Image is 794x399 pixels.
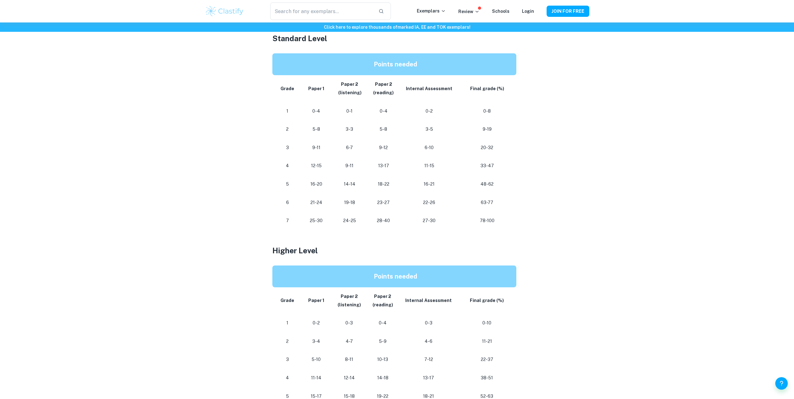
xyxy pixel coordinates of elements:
p: 38-51 [463,374,511,382]
p: 23-27 [372,198,395,207]
p: 63-77 [463,198,511,207]
p: 13-17 [372,162,395,170]
p: 48-62 [463,180,511,188]
p: 33-47 [463,162,511,170]
p: 4 [280,374,295,382]
p: 14-14 [337,180,362,188]
strong: Paper 1 [308,86,324,91]
strong: Points needed [374,61,417,68]
p: 0-10 [463,319,511,327]
p: 28-40 [372,217,395,225]
p: 7 [280,217,295,225]
strong: Paper 2 (listening) [338,294,361,307]
p: 24-25 [337,217,362,225]
p: 5-8 [305,125,327,134]
p: 16-21 [405,180,453,188]
p: 5 [280,180,295,188]
p: 0-2 [305,319,328,327]
strong: Internal Assessment [405,298,452,303]
p: 18-22 [372,180,395,188]
p: 5-8 [372,125,395,134]
strong: Paper 1 [308,298,324,303]
strong: Final grade (%) [470,298,504,303]
p: 11-15 [405,162,453,170]
p: 3 [280,355,295,364]
p: 0-2 [405,107,453,115]
p: 12-14 [338,374,361,382]
p: 12-15 [305,162,327,170]
p: Exemplars [417,7,446,14]
p: 4-6 [405,337,453,346]
h6: Click here to explore thousands of marked IA, EE and TOK exemplars ! [1,24,793,31]
input: Search for any exemplars... [270,2,373,20]
strong: Paper 2 (reading) [373,82,394,95]
p: 8-11 [338,355,361,364]
p: 2 [280,337,295,346]
strong: Paper 2 (listening) [337,82,362,95]
p: Review [458,8,480,15]
h3: Standard Level [272,33,522,44]
p: 13-17 [405,374,453,382]
p: 5-10 [305,355,328,364]
strong: Grade [280,86,294,91]
p: 1 [280,319,295,327]
p: 4 [280,162,295,170]
p: 0-4 [371,319,395,327]
a: Login [522,9,534,14]
p: 9-12 [372,144,395,152]
p: 9-11 [337,162,362,170]
p: 6-7 [337,144,362,152]
p: 7-12 [405,355,453,364]
p: 0-4 [372,107,395,115]
p: 25-30 [305,217,327,225]
p: 16-20 [305,180,327,188]
p: 5-9 [371,337,395,346]
p: 9-19 [463,125,511,134]
p: 0-8 [463,107,511,115]
p: 6-10 [405,144,453,152]
strong: Grade [280,298,294,303]
p: 6 [280,198,295,207]
p: 3-5 [405,125,453,134]
p: 21-24 [305,198,327,207]
p: 20-32 [463,144,511,152]
img: Clastify logo [205,5,245,17]
strong: Final grade (%) [470,86,504,91]
p: 14-18 [371,374,395,382]
p: 78-100 [463,217,511,225]
p: 3-3 [337,125,362,134]
p: 27-30 [405,217,453,225]
p: 22-26 [405,198,453,207]
p: 0-3 [338,319,361,327]
p: 4-7 [338,337,361,346]
p: 22-37 [463,355,511,364]
p: 0-1 [337,107,362,115]
p: 9-11 [305,144,327,152]
p: 11-14 [305,374,328,382]
p: 11-21 [463,337,511,346]
strong: Paper 2 (reading) [373,294,393,307]
button: JOIN FOR FREE [547,6,589,17]
h3: Higher Level [272,245,522,256]
p: 3 [280,144,295,152]
p: 10-13 [371,355,395,364]
p: 2 [280,125,295,134]
p: 0-3 [405,319,453,327]
button: Help and Feedback [775,377,788,390]
p: 0-4 [305,107,327,115]
a: Schools [492,9,509,14]
p: 19-18 [337,198,362,207]
p: 3-4 [305,337,328,346]
p: 1 [280,107,295,115]
strong: Points needed [374,273,417,280]
strong: Internal Assessment [406,86,452,91]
